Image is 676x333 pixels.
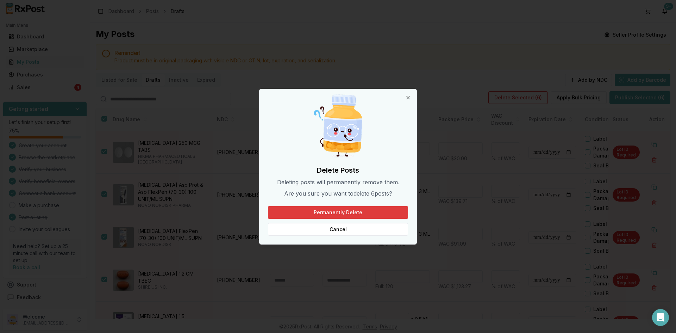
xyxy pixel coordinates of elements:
img: Curious Pill Bottle [304,92,372,160]
h2: Delete Posts [268,165,408,175]
p: Are you sure you want to delete 6 post s ? [268,189,408,198]
button: Permanently Delete [268,206,408,219]
button: Cancel [268,223,408,236]
p: Deleting posts will permanently remove them. [268,178,408,186]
